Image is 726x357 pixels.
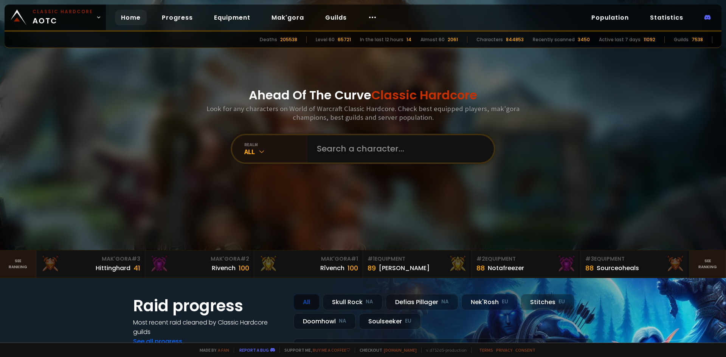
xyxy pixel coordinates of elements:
div: In the last 12 hours [360,36,403,43]
a: Terms [479,347,493,353]
a: Home [115,10,147,25]
small: Classic Hardcore [33,8,93,15]
a: Mak'Gora#2Rivench100 [145,250,254,278]
a: Mak'Gora#1Rîvench100 [254,250,363,278]
span: AOTC [33,8,93,26]
a: Seeranking [690,250,726,278]
div: Level 60 [316,36,335,43]
div: Active last 7 days [599,36,641,43]
a: Classic HardcoreAOTC [5,5,106,30]
div: Sourceoheals [597,263,639,273]
div: Hittinghard [96,263,130,273]
a: Population [585,10,635,25]
div: Soulseeker [359,313,421,329]
input: Search a character... [312,135,485,162]
div: Rivench [212,263,236,273]
h4: Most recent raid cleaned by Classic Hardcore guilds [133,318,284,337]
a: a fan [218,347,229,353]
a: Mak'gora [265,10,310,25]
a: [DOMAIN_NAME] [384,347,417,353]
div: All [244,147,308,156]
span: # 2 [476,255,485,263]
div: All [293,294,320,310]
div: Nek'Rosh [461,294,518,310]
a: Statistics [644,10,689,25]
div: Guilds [674,36,689,43]
a: #2Equipment88Notafreezer [472,250,581,278]
div: Mak'Gora [150,255,249,263]
small: EU [405,317,411,325]
small: NA [366,298,373,306]
small: NA [441,298,449,306]
div: 2061 [448,36,458,43]
div: Characters [476,36,503,43]
div: Mak'Gora [259,255,358,263]
span: # 1 [351,255,358,263]
div: Deaths [260,36,277,43]
div: 3450 [578,36,590,43]
span: Support me, [279,347,350,353]
a: Buy me a coffee [313,347,350,353]
small: NA [339,317,346,325]
div: Almost 60 [420,36,445,43]
h1: Ahead Of The Curve [249,86,477,104]
div: 205538 [280,36,297,43]
div: 89 [368,263,376,273]
span: Made by [195,347,229,353]
a: Report a bug [239,347,269,353]
div: Stitches [521,294,574,310]
span: v. d752d5 - production [421,347,467,353]
div: Mak'Gora [41,255,140,263]
div: Equipment [585,255,685,263]
div: Doomhowl [293,313,356,329]
span: # 3 [132,255,140,263]
a: Progress [156,10,199,25]
h3: Look for any characters on World of Warcraft Classic Hardcore. Check best equipped players, mak'g... [203,104,523,122]
a: Consent [515,347,535,353]
a: See all progress [133,337,182,346]
div: 100 [347,263,358,273]
small: EU [502,298,508,306]
div: [PERSON_NAME] [379,263,430,273]
div: 88 [585,263,594,273]
span: Classic Hardcore [371,87,477,104]
div: Recently scanned [533,36,575,43]
a: Equipment [208,10,256,25]
div: Defias Pillager [386,294,458,310]
span: # 1 [368,255,375,263]
div: Equipment [476,255,576,263]
h1: Raid progress [133,294,284,318]
div: 88 [476,263,485,273]
div: 7538 [692,36,703,43]
a: Mak'Gora#3Hittinghard41 [36,250,145,278]
span: # 2 [240,255,249,263]
a: #1Equipment89[PERSON_NAME] [363,250,472,278]
a: Privacy [496,347,512,353]
div: Skull Rock [323,294,383,310]
a: Guilds [319,10,353,25]
span: # 3 [585,255,594,263]
div: 11092 [644,36,655,43]
span: Checkout [355,347,417,353]
a: #3Equipment88Sourceoheals [581,250,690,278]
div: 100 [239,263,249,273]
small: EU [558,298,565,306]
div: 844853 [506,36,524,43]
div: Equipment [368,255,467,263]
div: 41 [133,263,140,273]
div: 14 [406,36,411,43]
div: 65721 [338,36,351,43]
div: Notafreezer [488,263,524,273]
div: realm [244,142,308,147]
div: Rîvench [320,263,344,273]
